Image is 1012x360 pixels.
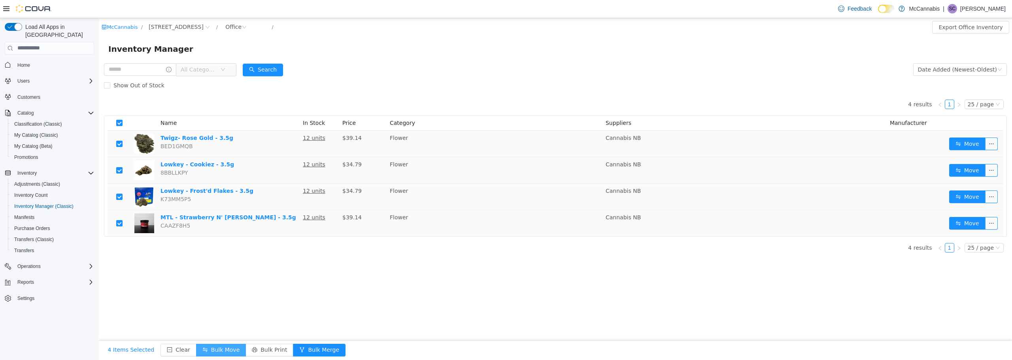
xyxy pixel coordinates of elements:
[11,141,56,151] a: My Catalog (Beta)
[839,84,844,89] i: icon: left
[244,196,263,202] span: $39.14
[14,76,33,86] button: Users
[897,84,901,89] i: icon: down
[14,108,37,118] button: Catalog
[11,64,69,70] span: Show Out of Stock
[36,116,55,136] img: Twigz- Rose Gold - 3.5g hero shot
[2,75,97,87] button: Users
[122,49,126,55] i: icon: down
[291,102,316,108] span: Category
[2,59,97,71] button: Home
[886,172,899,185] button: icon: ellipsis
[886,146,899,158] button: icon: ellipsis
[3,6,8,11] i: icon: shop
[17,279,34,285] span: Reports
[126,3,143,15] div: Office
[809,81,833,91] li: 4 results
[11,213,94,222] span: Manifests
[14,277,37,287] button: Reports
[11,141,94,151] span: My Catalog (Beta)
[147,326,194,338] button: icon: printerBulk Print
[14,225,50,232] span: Purchase Orders
[11,190,51,200] a: Inventory Count
[819,45,898,57] div: Date Added (Newest-Oldest)
[17,78,30,84] span: Users
[14,168,94,178] span: Inventory
[62,178,92,184] span: K73MM5P5
[869,225,895,234] div: 25 / page
[204,102,226,108] span: In Stock
[11,246,37,255] a: Transfers
[846,82,855,90] a: 1
[14,236,54,243] span: Transfers (Classic)
[809,225,833,234] li: 4 results
[850,199,887,211] button: icon: swapMove
[14,76,94,86] span: Users
[204,143,227,149] u: 12 units
[14,181,60,187] span: Adjustments (Classic)
[850,119,887,132] button: icon: swapMove
[36,142,55,162] img: Lowkey - Cookiez - 3.5g hero shot
[11,224,53,233] a: Purchase Orders
[62,143,135,149] a: Lowkey - Cookiez - 3.5g
[288,192,504,218] td: Flower
[2,91,97,103] button: Customers
[2,277,97,288] button: Reports
[62,102,78,108] span: Name
[11,235,57,244] a: Transfers (Classic)
[850,146,887,158] button: icon: swapMove
[886,199,899,211] button: icon: ellipsis
[82,47,118,55] span: All Categories
[909,4,940,13] p: McCannabis
[8,212,97,223] button: Manifests
[855,81,865,91] li: Next Page
[62,196,197,202] a: MTL - Strawberry N' [PERSON_NAME] - 3.5g
[507,117,542,123] span: Cannabis NB
[17,295,34,302] span: Settings
[14,92,43,102] a: Customers
[855,225,865,234] li: Next Page
[204,170,227,176] u: 12 units
[8,223,97,234] button: Purchase Orders
[14,262,94,271] span: Operations
[14,247,34,254] span: Transfers
[899,49,903,55] i: icon: down
[507,170,542,176] span: Cannabis NB
[11,213,38,222] a: Manifests
[897,227,901,233] i: icon: down
[14,293,94,303] span: Settings
[14,132,58,138] span: My Catalog (Classic)
[14,203,74,209] span: Inventory Manager (Classic)
[117,6,119,12] span: /
[67,49,73,54] i: icon: info-circle
[288,166,504,192] td: Flower
[9,25,99,37] span: Inventory Manager
[848,5,872,13] span: Feedback
[62,117,134,123] a: Twigz- Rose Gold - 3.5g
[14,262,44,271] button: Operations
[62,204,91,211] span: CAAZF8H5
[11,130,61,140] a: My Catalog (Classic)
[14,277,94,287] span: Reports
[16,5,51,13] img: Cova
[878,5,895,13] input: Dark Mode
[858,84,863,89] i: icon: right
[846,225,855,234] a: 1
[17,94,40,100] span: Customers
[11,179,94,189] span: Adjustments (Classic)
[943,4,944,13] p: |
[62,151,89,158] span: 8BBLLKPY
[839,228,844,232] i: icon: left
[11,235,94,244] span: Transfers (Classic)
[288,139,504,166] td: Flower
[17,62,30,68] span: Home
[50,4,105,13] span: 3112 Main St, Unit 2
[14,214,34,221] span: Manifests
[62,170,155,176] a: Lowkey - Frost'd Flakes - 3.5g
[850,172,887,185] button: icon: swapMove
[8,152,97,163] button: Promotions
[8,201,97,212] button: Inventory Manager (Classic)
[948,4,957,13] div: Steven Comeau
[960,4,1006,13] p: [PERSON_NAME]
